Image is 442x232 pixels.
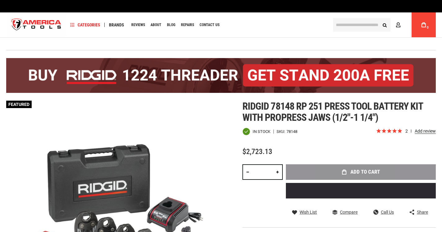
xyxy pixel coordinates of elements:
span: $2,723.13 [242,147,272,156]
span: In stock [253,130,270,134]
a: Call Us [373,209,394,215]
strong: SKU [277,130,286,134]
button: Search [379,19,390,31]
a: Reviews [129,21,148,29]
span: Call Us [381,210,394,214]
a: Blog [164,21,178,29]
span: Share [417,210,428,214]
a: About [148,21,164,29]
span: Wish List [300,210,317,214]
span: Blog [167,23,175,27]
span: About [151,23,161,27]
a: Compare [332,209,358,215]
a: Contact Us [197,21,222,29]
a: Brands [106,21,127,29]
a: Wish List [292,209,317,215]
span: Repairs [181,23,194,27]
span: 0 [427,26,429,29]
span: Ridgid 78148 rp 251 press tool battery kit with propress jaws (1/2"-1 1/4") [242,100,423,123]
a: store logo [6,13,66,37]
div: Availability [242,128,270,135]
img: BOGO: Buy the RIDGID® 1224 Threader (26092), get the 92467 200A Stand FREE! [6,58,436,93]
a: Categories [68,21,103,29]
div: 78148 [286,130,297,134]
span: Compare [340,210,358,214]
span: Contact Us [200,23,219,27]
img: America Tools [6,13,66,37]
a: 0 [418,12,430,37]
span: Categories [70,23,100,27]
span: Rated 5.0 out of 5 stars 2 reviews [376,128,436,135]
span: 2 reviews [405,129,436,134]
span: Brands [109,23,124,27]
a: Repairs [178,21,197,29]
span: Reviews [131,23,145,27]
